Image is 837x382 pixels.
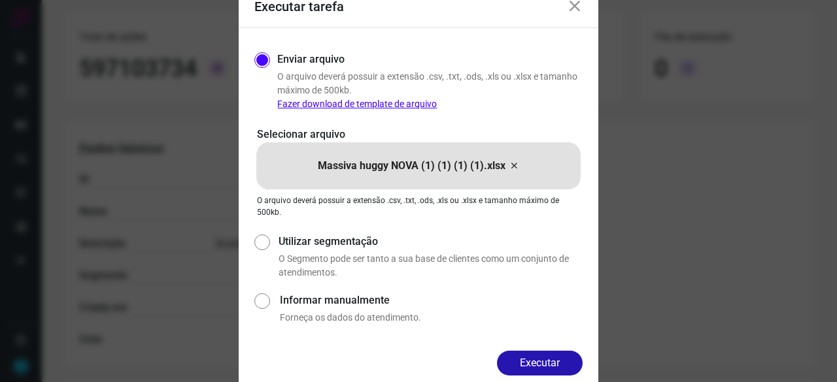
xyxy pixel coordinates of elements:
p: Selecionar arquivo [257,127,580,142]
p: O arquivo deverá possuir a extensão .csv, .txt, .ods, .xls ou .xlsx e tamanho máximo de 500kb. [277,70,583,111]
button: Executar [497,351,583,375]
p: Massiva huggy NOVA (1) (1) (1) (1).xlsx [318,158,505,174]
a: Fazer download de template de arquivo [277,99,437,109]
label: Informar manualmente [280,293,583,308]
label: Utilizar segmentação [279,234,583,249]
p: O Segmento pode ser tanto a sua base de clientes como um conjunto de atendimentos. [279,252,583,279]
p: O arquivo deverá possuir a extensão .csv, .txt, .ods, .xls ou .xlsx e tamanho máximo de 500kb. [257,195,580,218]
label: Enviar arquivo [277,52,345,67]
p: Forneça os dados do atendimento. [280,311,583,325]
